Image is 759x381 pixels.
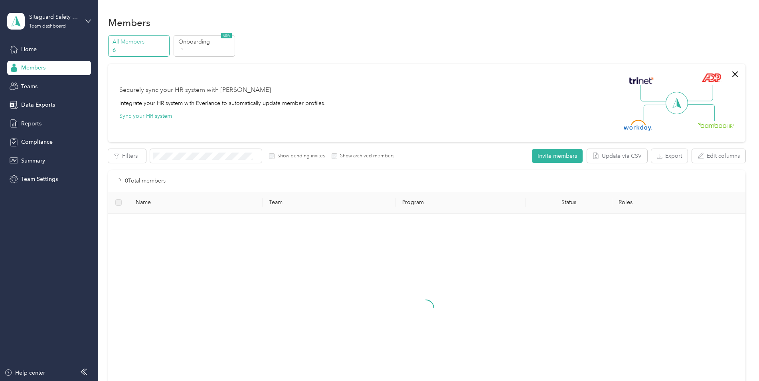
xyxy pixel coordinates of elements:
span: Team Settings [21,175,58,183]
img: ADP [702,73,721,82]
iframe: Everlance-gr Chat Button Frame [714,336,759,381]
button: Export [651,149,688,163]
div: Team dashboard [29,24,66,29]
span: Data Exports [21,101,55,109]
span: Members [21,63,45,72]
img: Workday [624,120,652,131]
p: 6 [113,46,167,54]
img: Trinet [627,75,655,86]
div: Integrate your HR system with Everlance to automatically update member profiles. [119,99,326,107]
span: NEW [221,33,232,38]
button: Invite members [532,149,583,163]
span: Compliance [21,138,53,146]
button: Help center [4,369,45,377]
button: Sync your HR system [119,112,172,120]
img: Line Right Up [685,85,713,101]
span: Home [21,45,37,54]
th: Team [263,192,396,214]
p: 0 Total members [125,177,166,185]
label: Show archived members [337,153,394,160]
div: Siteguard Safety Services LLC [29,13,79,21]
button: Edit columns [692,149,745,163]
th: Status [526,192,612,214]
img: Line Left Down [643,104,671,121]
label: Show pending invites [275,153,325,160]
span: Reports [21,119,42,128]
img: Line Left Up [640,85,668,102]
button: Update via CSV [587,149,647,163]
p: All Members [113,38,167,46]
img: Line Right Down [687,104,715,121]
span: Teams [21,82,38,91]
th: Name [129,192,263,214]
p: Onboarding [178,38,233,46]
button: Filters [108,149,146,163]
span: Name [136,199,256,206]
div: Securely sync your HR system with [PERSON_NAME] [119,85,271,95]
th: Program [396,192,526,214]
span: Summary [21,157,45,165]
th: Roles [612,192,745,214]
h1: Members [108,18,150,27]
img: BambooHR [698,122,734,128]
